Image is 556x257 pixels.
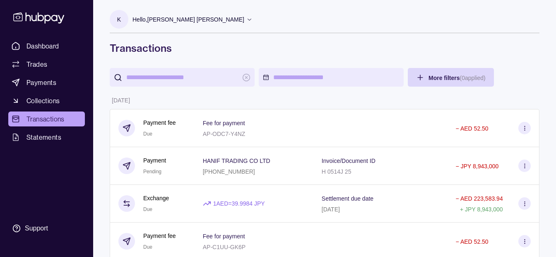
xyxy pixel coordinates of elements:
p: K [117,15,121,24]
span: Pending [143,169,161,175]
p: Exchange [143,194,169,203]
span: Due [143,244,152,250]
a: Collections [8,93,85,108]
span: Due [143,131,152,137]
div: Support [25,224,48,233]
span: Trades [26,59,47,69]
a: Payments [8,75,85,90]
a: Support [8,220,85,237]
input: search [126,68,238,87]
p: Payment fee [143,231,176,240]
p: AP-ODC7-Y4NZ [203,131,246,137]
span: Dashboard [26,41,59,51]
p: HANIF TRADING CO LTD [203,158,270,164]
p: − AED 52.50 [456,238,489,245]
p: AP-C1UU-GK6P [203,244,246,250]
span: Collections [26,96,60,106]
h1: Transactions [110,41,539,55]
span: Transactions [26,114,65,124]
p: Hello, [PERSON_NAME] [PERSON_NAME] [132,15,244,24]
span: Due [143,206,152,212]
p: Fee for payment [203,120,245,126]
p: − JPY 8,943,000 [456,163,499,170]
span: More filters [428,75,486,81]
p: − AED 52.50 [456,125,489,132]
p: 1 AED = 39.9984 JPY [213,199,265,208]
a: Statements [8,130,85,145]
span: Payments [26,78,56,87]
span: Statements [26,132,61,142]
p: Payment fee [143,118,176,127]
p: [PHONE_NUMBER] [203,168,255,175]
p: H 0514J 25 [322,168,351,175]
p: Fee for payment [203,233,245,240]
button: More filters(0applied) [408,68,494,87]
p: [DATE] [322,206,340,213]
p: Payment [143,156,166,165]
a: Transactions [8,112,85,126]
p: + JPY 8,943,000 [460,206,503,213]
a: Dashboard [8,39,85,53]
p: Invoice/Document ID [322,158,375,164]
p: Settlement due date [322,195,373,202]
a: Trades [8,57,85,72]
p: [DATE] [112,97,130,104]
p: ( 0 applied) [460,75,485,81]
p: − AED 223,583.94 [456,195,503,202]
